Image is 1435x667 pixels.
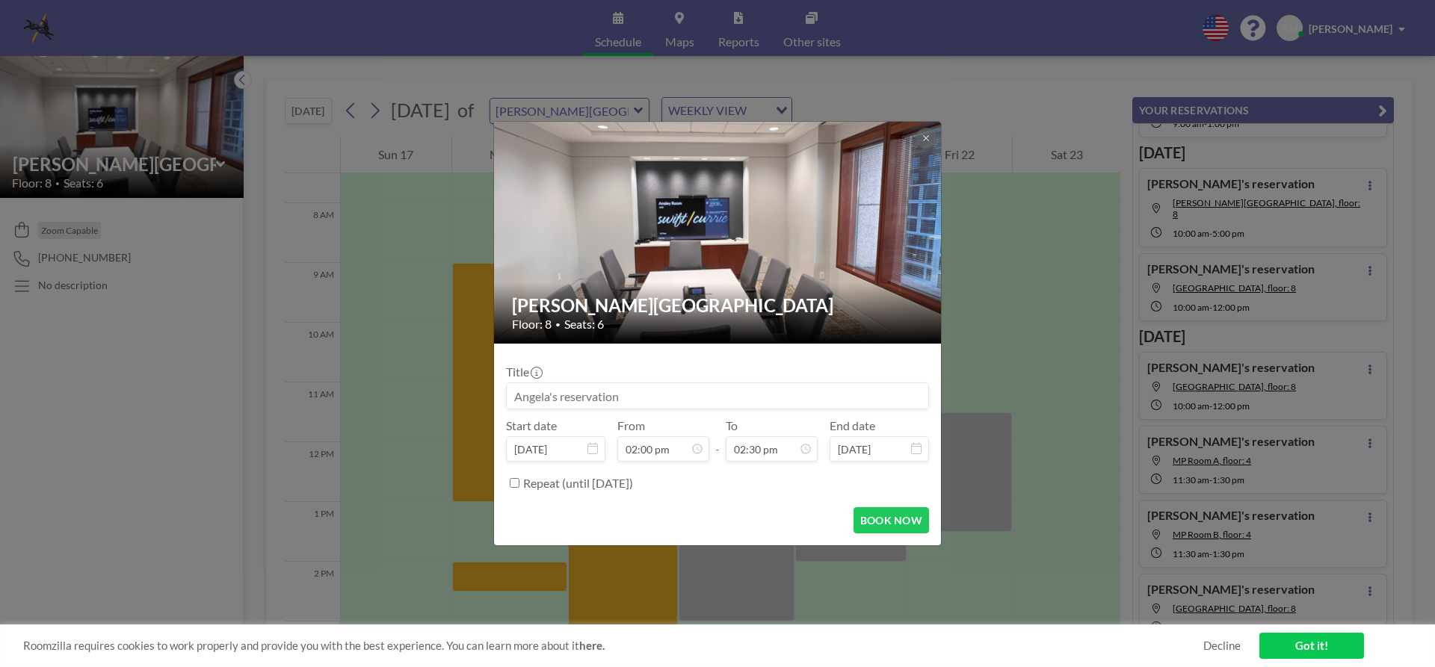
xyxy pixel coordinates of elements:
[726,418,738,433] label: To
[507,383,928,409] input: Angela's reservation
[494,64,942,400] img: 537.png
[555,319,561,330] span: •
[830,418,875,433] label: End date
[23,639,1203,653] span: Roomzilla requires cookies to work properly and provide you with the best experience. You can lea...
[579,639,605,652] a: here.
[854,507,929,533] button: BOOK NOW
[512,317,552,332] span: Floor: 8
[523,476,633,491] label: Repeat (until [DATE])
[715,424,720,456] span: -
[512,294,925,317] h2: [PERSON_NAME][GEOGRAPHIC_DATA]
[506,364,541,379] label: Title
[617,418,645,433] label: From
[1203,639,1241,653] a: Decline
[506,418,557,433] label: Start date
[1259,633,1364,659] a: Got it!
[564,317,604,332] span: Seats: 6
